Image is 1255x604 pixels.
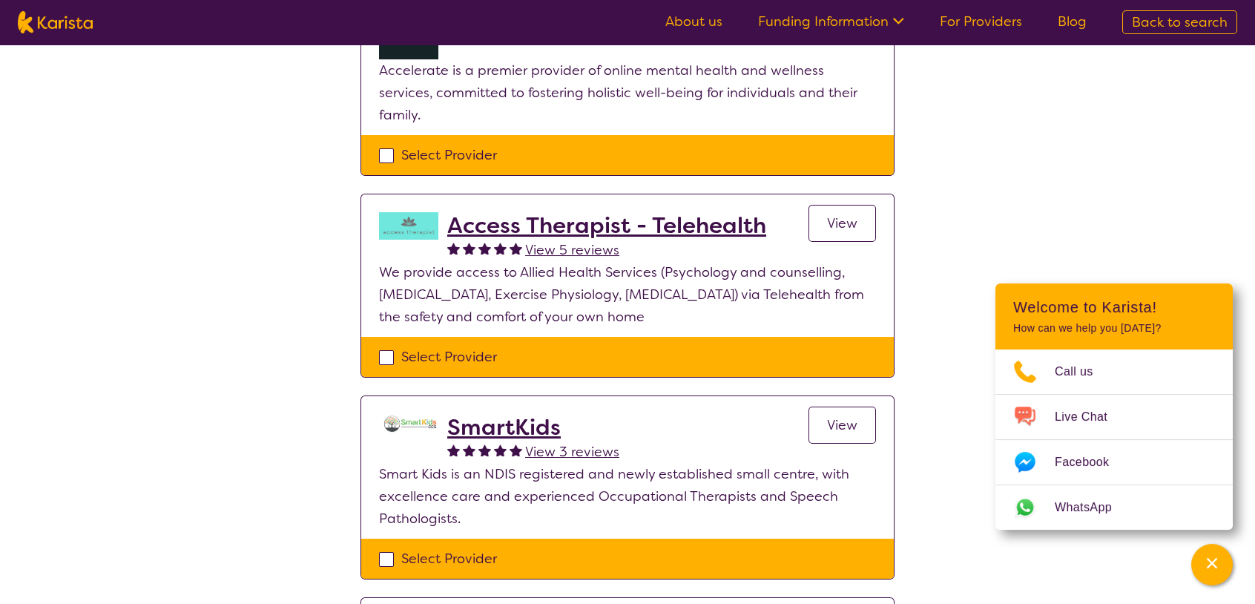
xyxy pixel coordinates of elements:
[379,212,438,240] img: hzy3j6chfzohyvwdpojv.png
[478,444,491,456] img: fullstar
[478,242,491,255] img: fullstar
[758,13,904,30] a: Funding Information
[447,242,460,255] img: fullstar
[463,242,475,255] img: fullstar
[525,239,619,261] a: View 5 reviews
[463,444,475,456] img: fullstar
[827,416,857,434] span: View
[379,414,438,435] img: ltnxvukw6alefghrqtzz.png
[827,214,857,232] span: View
[808,407,876,444] a: View
[447,212,766,239] a: Access Therapist - Telehealth
[808,205,876,242] a: View
[510,242,522,255] img: fullstar
[525,241,619,259] span: View 5 reviews
[525,441,619,463] a: View 3 reviews
[1055,361,1111,383] span: Call us
[379,463,876,530] p: Smart Kids is an NDIS registered and newly established small centre, with excellence care and exp...
[1191,544,1233,585] button: Channel Menu
[494,242,507,255] img: fullstar
[1058,13,1087,30] a: Blog
[1055,496,1130,519] span: WhatsApp
[525,443,619,461] span: View 3 reviews
[995,349,1233,530] ul: Choose channel
[1013,298,1215,316] h2: Welcome to Karista!
[1055,451,1127,473] span: Facebook
[1055,406,1125,428] span: Live Chat
[995,485,1233,530] a: Web link opens in a new tab.
[447,444,460,456] img: fullstar
[447,414,619,441] a: SmartKids
[379,261,876,328] p: We provide access to Allied Health Services (Psychology and counselling, [MEDICAL_DATA], Exercise...
[1132,13,1228,31] span: Back to search
[510,444,522,456] img: fullstar
[940,13,1022,30] a: For Providers
[665,13,722,30] a: About us
[494,444,507,456] img: fullstar
[18,11,93,33] img: Karista logo
[1122,10,1237,34] a: Back to search
[1013,322,1215,335] p: How can we help you [DATE]?
[379,59,876,126] p: Accelerate is a premier provider of online mental health and wellness services, committed to fost...
[995,283,1233,530] div: Channel Menu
